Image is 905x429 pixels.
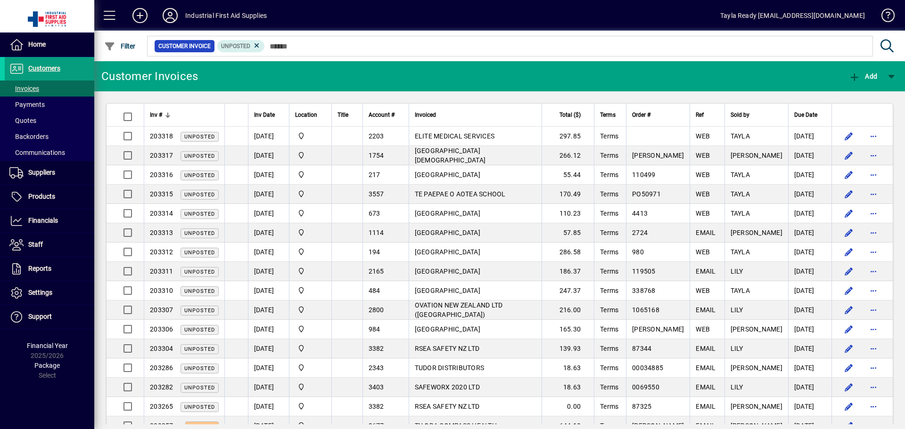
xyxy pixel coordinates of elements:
span: LILY [731,267,743,275]
span: WEB [696,248,710,256]
span: Terms [600,152,618,159]
td: [DATE] [248,243,289,262]
span: 2165 [369,267,384,275]
span: TAYLA [731,210,750,217]
span: Title [337,110,348,120]
button: More options [866,399,881,414]
button: Edit [841,129,856,144]
span: Terms [600,287,618,294]
span: 2343 [369,364,384,372]
td: [DATE] [248,339,289,358]
span: 3382 [369,345,384,352]
span: [GEOGRAPHIC_DATA] [415,325,480,333]
button: More options [866,244,881,259]
button: Edit [841,283,856,298]
span: Customer Invoice [158,41,211,51]
a: Suppliers [5,161,94,185]
span: Terms [600,345,618,352]
span: 984 [369,325,380,333]
td: [DATE] [788,320,831,339]
span: TAYLA [731,248,750,256]
span: Unposted [184,385,215,391]
td: 18.63 [542,358,594,378]
span: INDUSTRIAL FIRST AID SUPPLIES LTD [295,189,326,199]
span: 3403 [369,383,384,391]
span: 203304 [150,345,173,352]
span: 0069550 [632,383,659,391]
span: Communications [9,149,65,156]
td: [DATE] [248,185,289,204]
td: [DATE] [788,165,831,185]
span: Unposted [184,288,215,294]
span: INDUSTRIAL FIRST AID SUPPLIES LTD [295,208,326,219]
span: Unposted [184,230,215,236]
span: 338768 [632,287,656,294]
span: 1065168 [632,306,659,314]
span: [GEOGRAPHIC_DATA][DEMOGRAPHIC_DATA] [415,147,486,164]
button: More options [866,264,881,279]
span: 203318 [150,132,173,140]
span: Inv Date [254,110,275,120]
span: Products [28,193,55,200]
a: Reports [5,257,94,281]
span: Terms [600,171,618,178]
button: Edit [841,225,856,240]
button: Edit [841,186,856,202]
span: INDUSTRIAL FIRST AID SUPPLIES LTD [295,343,326,354]
a: Quotes [5,113,94,129]
span: WEB [696,210,710,217]
td: [DATE] [788,262,831,281]
span: 203311 [150,267,173,275]
td: [DATE] [248,223,289,243]
span: 2724 [632,229,648,236]
td: [DATE] [248,146,289,165]
span: [GEOGRAPHIC_DATA] [415,210,480,217]
td: [DATE] [788,204,831,223]
td: 247.37 [542,281,594,300]
span: Inv # [150,110,162,120]
a: Staff [5,233,94,257]
span: WEB [696,132,710,140]
a: Products [5,185,94,209]
span: Backorders [9,133,49,140]
span: WEB [696,152,710,159]
span: TAYLA [731,190,750,198]
button: More options [866,129,881,144]
span: [PERSON_NAME] [731,229,782,236]
span: [PERSON_NAME] [731,325,782,333]
a: Support [5,305,94,329]
button: More options [866,341,881,356]
span: Unposted [184,153,215,159]
div: Title [337,110,357,120]
td: [DATE] [788,281,831,300]
td: [DATE] [248,165,289,185]
span: 119505 [632,267,656,275]
span: Unposted [184,346,215,352]
span: 203316 [150,171,173,178]
span: Terms [600,229,618,236]
span: Suppliers [28,169,55,176]
div: Industrial First Aid Supplies [185,8,267,23]
span: Home [28,40,46,48]
td: [DATE] [788,223,831,243]
span: [GEOGRAPHIC_DATA] [415,267,480,275]
span: 203317 [150,152,173,159]
span: 980 [632,248,644,256]
button: Edit [841,322,856,337]
span: [PERSON_NAME] [632,325,684,333]
span: Reports [28,265,51,272]
button: Edit [841,302,856,317]
button: More options [866,186,881,202]
td: [DATE] [788,243,831,262]
td: [DATE] [788,358,831,378]
span: Terms [600,306,618,314]
span: 110499 [632,171,656,178]
a: Communications [5,145,94,161]
div: Customer Invoices [101,69,198,84]
div: Invoiced [415,110,536,120]
button: Add [125,7,155,24]
button: Edit [841,148,856,163]
span: SAFEWORX 2020 LTD [415,383,480,391]
span: Terms [600,364,618,372]
span: [PERSON_NAME] [731,364,782,372]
